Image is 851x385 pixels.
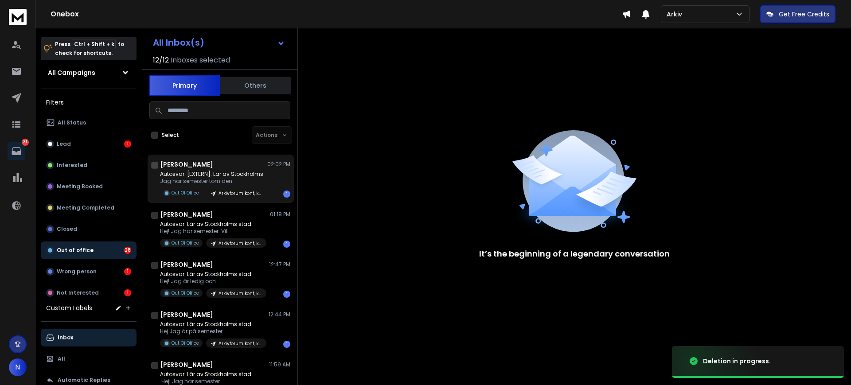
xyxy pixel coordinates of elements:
div: 1 [283,291,290,298]
div: 1 [283,191,290,198]
button: Wrong person1 [41,263,137,280]
p: Hej! Jag har semester [160,378,266,385]
button: Interested [41,156,137,174]
h3: Custom Labels [46,303,92,312]
p: Get Free Credits [779,10,829,19]
p: Automatic Replies [58,377,110,384]
h1: Onebox [51,9,622,19]
p: Jag har semester tom den [160,178,266,185]
p: Not Interested [57,289,99,296]
div: Deletion in progress. [703,357,771,366]
button: Closed [41,220,137,238]
p: Arkivforum konf, kommun, 250813 [219,290,261,297]
p: Press to check for shortcuts. [55,40,124,58]
p: All [58,355,65,362]
p: Out Of Office [172,190,199,196]
p: Autosvar: Lär av Stockholms stad [160,321,266,328]
p: Hej! Jag är ledig och [160,278,266,285]
div: 28 [124,247,131,254]
button: Primary [149,75,220,96]
p: 12:44 PM [269,311,290,318]
div: 1 [283,241,290,248]
button: Meeting Completed [41,199,137,217]
p: Autosvar: [EXTERN]: Lär av Stockholms [160,171,266,178]
button: Get Free Credits [760,5,835,23]
button: Inbox [41,329,137,346]
div: 1 [283,341,290,348]
p: Lead [57,140,71,148]
p: Arkivforum konf, kommun, 250813 [219,340,261,347]
p: Arkiv [667,10,686,19]
button: Meeting Booked [41,178,137,195]
h1: [PERSON_NAME] [160,360,213,369]
button: Others [220,76,291,95]
p: Wrong person [57,268,97,275]
button: All Status [41,114,137,132]
p: Arkivforum konf, kommun, 250813 [219,190,261,197]
p: All Status [58,119,86,126]
img: logo [9,9,27,25]
p: Meeting Completed [57,204,114,211]
h3: Filters [41,96,137,109]
h3: Inboxes selected [171,55,230,66]
h1: [PERSON_NAME] [160,210,213,219]
h1: All Campaigns [48,68,95,77]
p: Autosvar: Lär av Stockholms stad [160,371,266,378]
h1: [PERSON_NAME] [160,160,213,169]
button: Lead1 [41,135,137,153]
p: 01:18 PM [270,211,290,218]
p: 12:47 PM [269,261,290,268]
button: N [9,358,27,376]
h1: [PERSON_NAME] [160,260,213,269]
p: Autosvar: Lär av Stockholms stad [160,221,266,228]
p: Autosvar: Lär av Stockholms stad [160,271,266,278]
div: 1 [124,268,131,275]
p: Inbox [58,334,73,341]
p: 31 [22,139,29,146]
span: 12 / 12 [153,55,169,66]
a: 31 [8,142,25,160]
button: Not Interested1 [41,284,137,302]
p: Out Of Office [172,340,199,346]
p: 02:02 PM [267,161,290,168]
p: Meeting Booked [57,183,103,190]
button: All [41,350,137,368]
p: Arkivforum konf, kommun, 250813 [219,240,261,247]
p: Interested [57,162,87,169]
p: Out Of Office [172,240,199,246]
span: Ctrl + Shift + k [73,39,116,49]
button: All Inbox(s) [146,34,292,51]
button: Out of office28 [41,241,137,259]
h1: All Inbox(s) [153,38,204,47]
div: 1 [124,289,131,296]
p: 11:59 AM [269,361,290,368]
h1: [PERSON_NAME] [160,310,213,319]
p: Out of office [57,247,94,254]
p: Hej Jag är på semester. [160,328,266,335]
button: All Campaigns [41,64,137,82]
p: Out Of Office [172,290,199,296]
p: Closed [57,226,77,233]
p: It’s the beginning of a legendary conversation [479,248,670,260]
label: Select [162,132,179,139]
p: Hej! Jag har semester. Vill [160,228,266,235]
div: 1 [124,140,131,148]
